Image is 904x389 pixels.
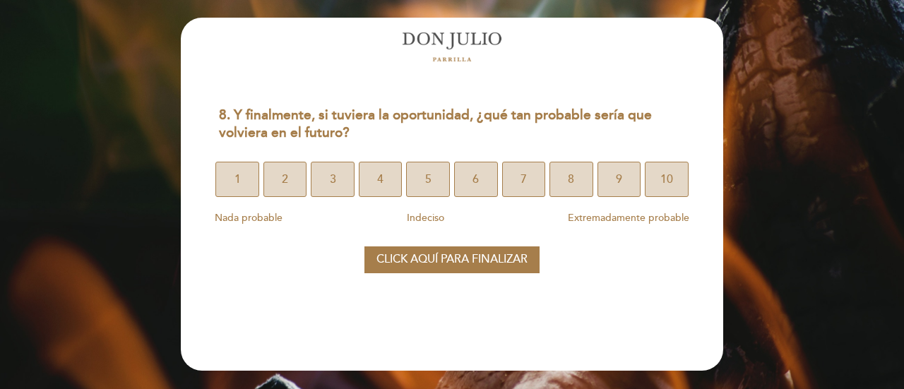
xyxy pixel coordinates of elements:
[311,162,355,197] button: 3
[660,160,673,199] span: 10
[359,162,403,197] button: 4
[263,162,307,197] button: 2
[597,162,641,197] button: 9
[645,162,689,197] button: 10
[502,162,546,197] button: 7
[215,162,259,197] button: 1
[377,160,383,199] span: 4
[454,162,498,197] button: 6
[568,160,574,199] span: 8
[407,212,444,224] span: Indeciso
[616,160,622,199] span: 9
[282,160,288,199] span: 2
[406,162,450,197] button: 5
[549,162,593,197] button: 8
[330,160,336,199] span: 3
[234,160,241,199] span: 1
[521,160,527,199] span: 7
[472,160,479,199] span: 6
[215,212,282,224] span: Nada probable
[403,32,501,61] img: header_1579727885.png
[364,246,540,273] button: Click aquí para finalizar
[208,98,696,150] div: 8. Y finalmente, si tuviera la oportunidad, ¿qué tan probable sería que volviera en el futuro?
[568,212,689,224] span: Extremadamente probable
[425,160,432,199] span: 5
